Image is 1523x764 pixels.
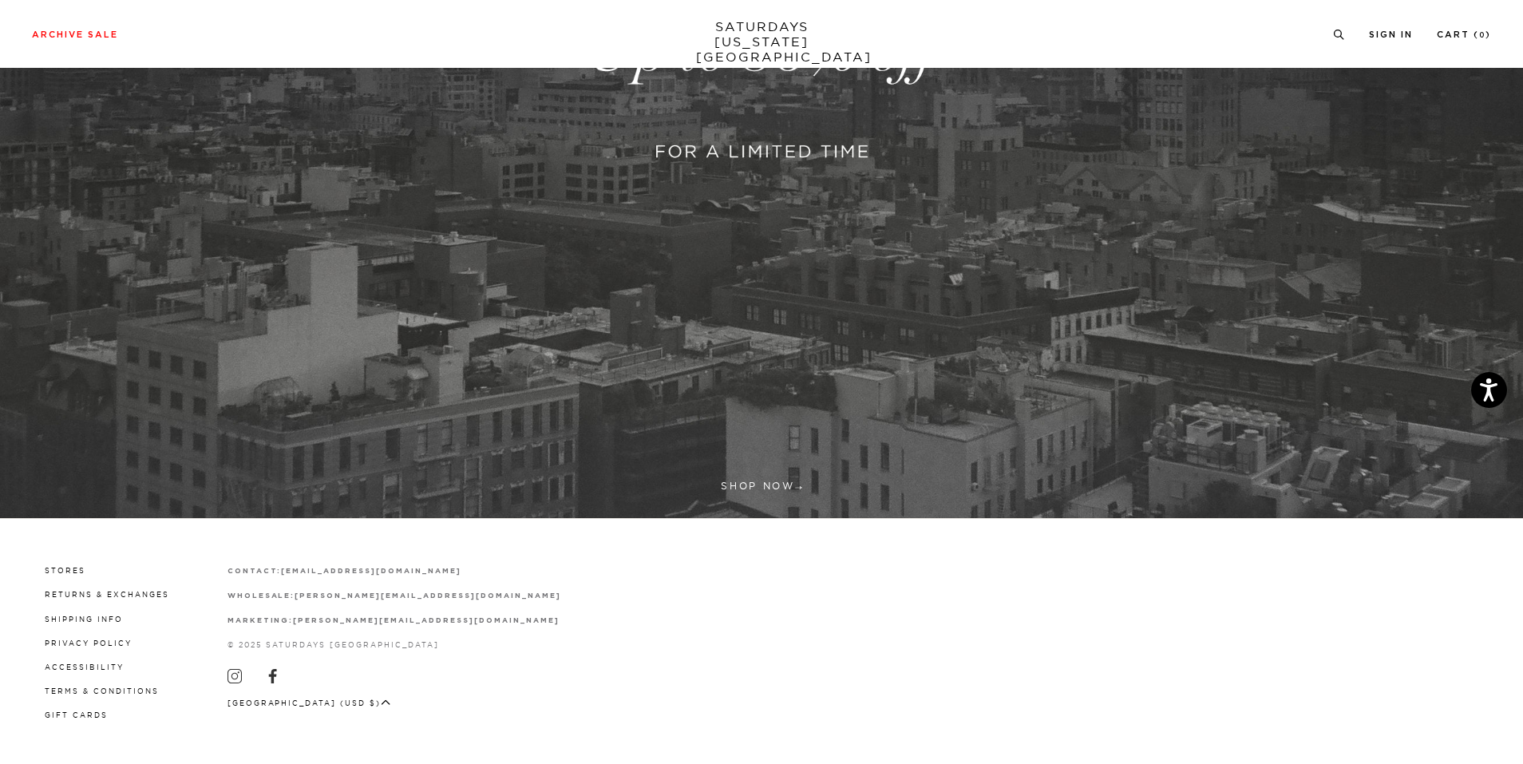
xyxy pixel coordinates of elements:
[45,566,85,575] a: Stores
[696,19,828,65] a: SATURDAYS[US_STATE][GEOGRAPHIC_DATA]
[45,615,123,623] a: Shipping Info
[45,639,132,647] a: Privacy Policy
[227,639,561,651] p: © 2025 Saturdays [GEOGRAPHIC_DATA]
[1479,32,1485,39] small: 0
[45,590,169,599] a: Returns & Exchanges
[45,687,159,695] a: Terms & Conditions
[293,616,559,624] a: [PERSON_NAME][EMAIL_ADDRESS][DOMAIN_NAME]
[227,568,282,575] strong: contact:
[1369,30,1413,39] a: Sign In
[1437,30,1491,39] a: Cart (0)
[227,592,295,600] strong: wholesale:
[281,566,461,575] a: [EMAIL_ADDRESS][DOMAIN_NAME]
[295,592,560,600] strong: [PERSON_NAME][EMAIL_ADDRESS][DOMAIN_NAME]
[293,617,559,624] strong: [PERSON_NAME][EMAIL_ADDRESS][DOMAIN_NAME]
[227,617,294,624] strong: marketing:
[295,591,560,600] a: [PERSON_NAME][EMAIL_ADDRESS][DOMAIN_NAME]
[45,663,124,671] a: Accessibility
[45,711,108,719] a: Gift Cards
[281,568,461,575] strong: [EMAIL_ADDRESS][DOMAIN_NAME]
[32,30,118,39] a: Archive Sale
[227,697,391,709] button: [GEOGRAPHIC_DATA] (USD $)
